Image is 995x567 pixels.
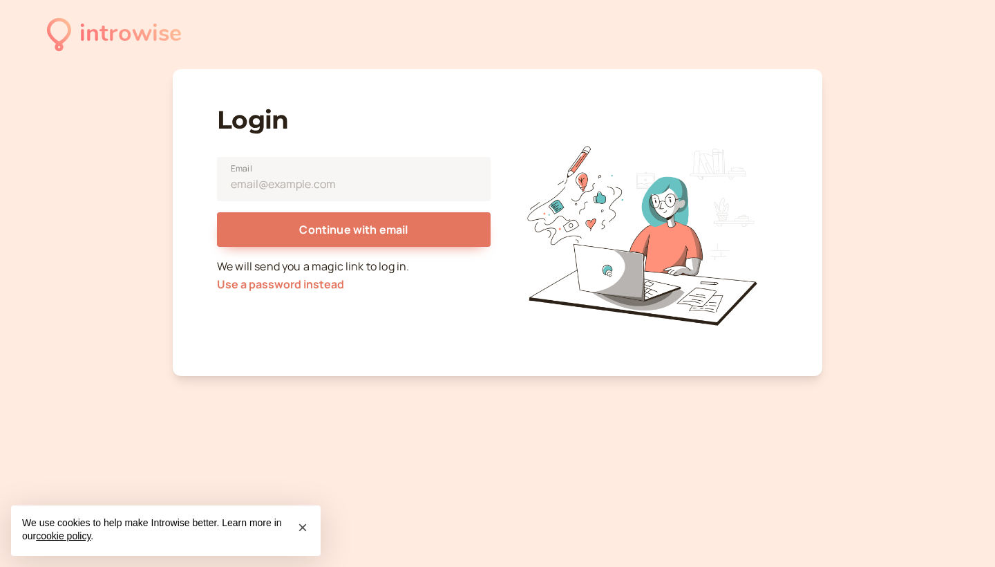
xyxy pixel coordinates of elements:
[11,505,321,556] div: We use cookies to help make Introwise better. Learn more in our .
[217,105,491,135] h1: Login
[299,222,408,237] span: Continue with email
[926,501,995,567] iframe: Chat Widget
[217,212,491,247] button: Continue with email
[217,157,491,201] input: Email
[292,517,314,539] button: Close this notice
[217,258,491,294] p: We will send you a magic link to log in.
[217,278,344,290] button: Use a password instead
[79,15,182,53] div: introwise
[231,162,252,176] span: Email
[36,530,91,541] a: cookie policy
[47,15,182,53] a: introwise
[298,518,307,537] span: ×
